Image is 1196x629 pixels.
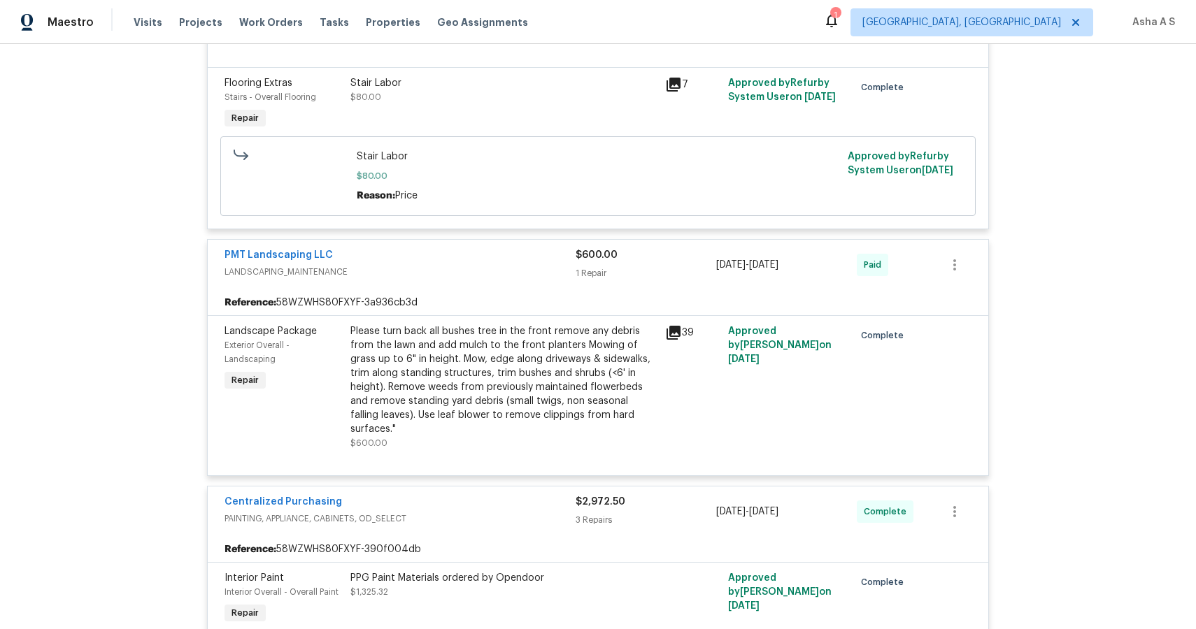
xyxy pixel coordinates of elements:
[225,250,333,260] a: PMT Landscaping LLC
[728,601,760,611] span: [DATE]
[922,166,953,175] span: [DATE]
[861,328,909,342] span: Complete
[350,93,381,101] span: $80.00
[225,497,342,507] a: Centralized Purchasing
[665,324,720,341] div: 39
[225,326,317,336] span: Landscape Package
[225,78,292,88] span: Flooring Extras
[437,15,528,29] span: Geo Assignments
[716,260,746,270] span: [DATE]
[366,15,420,29] span: Properties
[861,575,909,589] span: Complete
[861,80,909,94] span: Complete
[864,505,912,519] span: Complete
[665,76,720,93] div: 7
[728,326,832,364] span: Approved by [PERSON_NAME] on
[350,588,388,596] span: $1,325.32
[320,17,349,27] span: Tasks
[48,15,94,29] span: Maestro
[357,150,840,164] span: Stair Labor
[728,573,832,611] span: Approved by [PERSON_NAME] on
[225,512,576,526] span: PAINTING, APPLIANCE, CABINETS, OD_SELECT
[862,15,1061,29] span: [GEOGRAPHIC_DATA], [GEOGRAPHIC_DATA]
[225,341,290,363] span: Exterior Overall - Landscaping
[576,497,625,507] span: $2,972.50
[728,354,760,364] span: [DATE]
[350,439,387,447] span: $600.00
[357,191,395,201] span: Reason:
[225,296,276,310] b: Reference:
[848,152,953,175] span: Approved by Refurby System User on
[225,588,339,596] span: Interior Overall - Overall Paint
[225,573,284,583] span: Interior Paint
[225,93,316,101] span: Stairs - Overall Flooring
[749,507,778,516] span: [DATE]
[208,537,988,562] div: 58WZWHS80FXYF-390f004db
[357,169,840,183] span: $80.00
[576,266,716,280] div: 1 Repair
[395,191,418,201] span: Price
[830,8,840,22] div: 1
[804,92,836,102] span: [DATE]
[576,250,618,260] span: $600.00
[576,513,716,527] div: 3 Repairs
[749,260,778,270] span: [DATE]
[350,76,657,90] div: Stair Labor
[1127,15,1175,29] span: Asha A S
[716,505,778,519] span: -
[179,15,222,29] span: Projects
[716,507,746,516] span: [DATE]
[350,324,657,436] div: Please turn back all bushes tree in the front remove any debris from the lawn and add mulch to th...
[225,542,276,556] b: Reference:
[134,15,162,29] span: Visits
[208,290,988,315] div: 58WZWHS80FXYF-3a936cb3d
[864,258,887,272] span: Paid
[350,571,657,585] div: PPG Paint Materials ordered by Opendoor
[226,606,264,620] span: Repair
[226,373,264,387] span: Repair
[239,15,303,29] span: Work Orders
[225,265,576,279] span: LANDSCAPING_MAINTENANCE
[226,111,264,125] span: Repair
[728,78,836,102] span: Approved by Refurby System User on
[716,258,778,272] span: -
